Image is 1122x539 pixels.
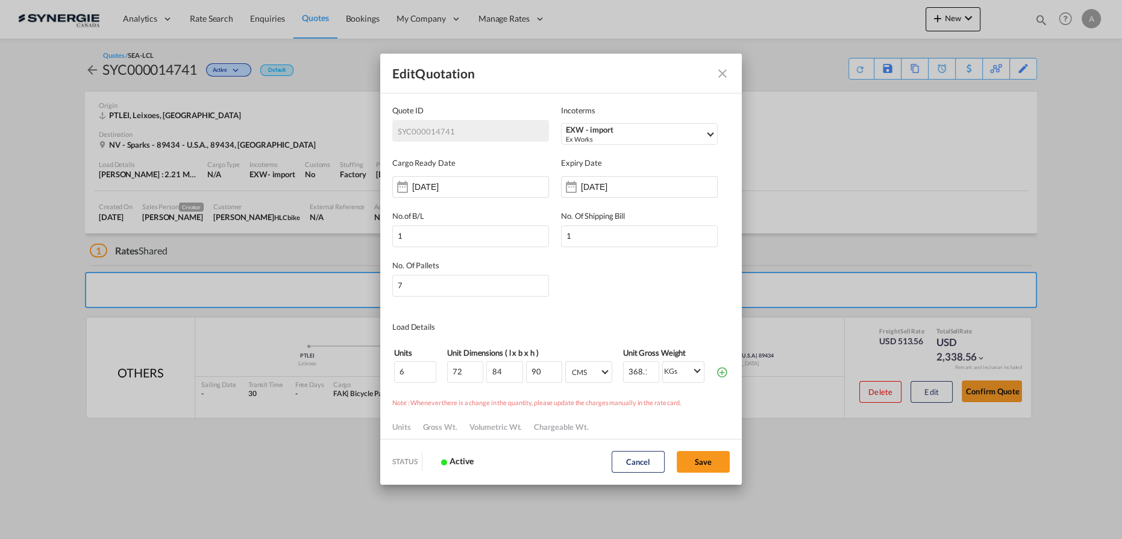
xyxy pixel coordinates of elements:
input: B/L [392,225,549,247]
div: STATUS [386,457,422,467]
div: Chargeable Wt. [534,421,589,448]
div: 3.27 W/M [534,433,589,448]
b: Edit [392,66,415,81]
div: KGs [664,367,677,376]
span: Active [427,456,473,466]
input: Weight [623,361,659,383]
md-icon: icon-flickr-after [431,453,450,471]
div: Note : Whenever there is a change in the quantity, please update the charges manually in the rate... [392,385,730,409]
p: * Transit time is given as an indication only and not guaranteed. * Subject to inspection, storag... [12,78,324,404]
label: Incoterms [561,104,718,120]
div: Load Details [392,321,561,333]
div: Volumetric Wt. [469,421,522,448]
label: No. Of Pallets [392,259,549,275]
input: Enter date [412,182,488,192]
input: L [447,361,483,383]
strong: * These rates are subject to future GRI/PSS/LWS unless stated otherwise. [12,79,287,88]
p: This quotation is subject to space and equipment availability [12,57,324,70]
button: Close dialog [710,61,735,86]
div: Units [392,421,411,448]
input: No. Of Shipping Bill [561,225,718,247]
md-icon: Close dialog [715,66,730,81]
input: H [526,361,562,383]
div: 1 [392,433,411,448]
label: Cargo Ready Date [392,157,549,172]
md-icon: icon-plus-circle-outline green-400-fg [716,366,728,378]
button: Save [677,451,730,473]
label: No. Of Shipping Bill [561,210,718,225]
input: No. Of Pallets [392,275,549,297]
div: 2.21 MT [423,433,457,448]
button: Cancel [612,451,665,473]
label: Expiry Date [561,157,718,172]
th: Unit Gross Weight [622,346,705,359]
th: Unit Dimensions ( l x b x h ) [438,346,621,359]
div: Ex Works [566,134,705,143]
body: Editor, editor8 [12,12,324,520]
label: No.of B/L [392,210,549,225]
div: Gross Wt. [423,421,457,448]
input: B [486,361,522,383]
div: CMS [572,368,587,377]
th: Units [393,346,437,359]
p: Any modification of your original rate request, such as freight dimensions, weight, transit time,... [12,12,324,49]
div: Quotation [392,66,475,81]
label: Quote ID [392,104,549,120]
div: 3.27 CBM [469,433,522,448]
input: Enter date [581,182,657,192]
md-dialog: Quote ID IncotermsSelect ... [380,54,742,484]
div: EXW - import [566,125,705,134]
md-select: Select Incoterms: EXW - import Ex Works [561,123,718,145]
